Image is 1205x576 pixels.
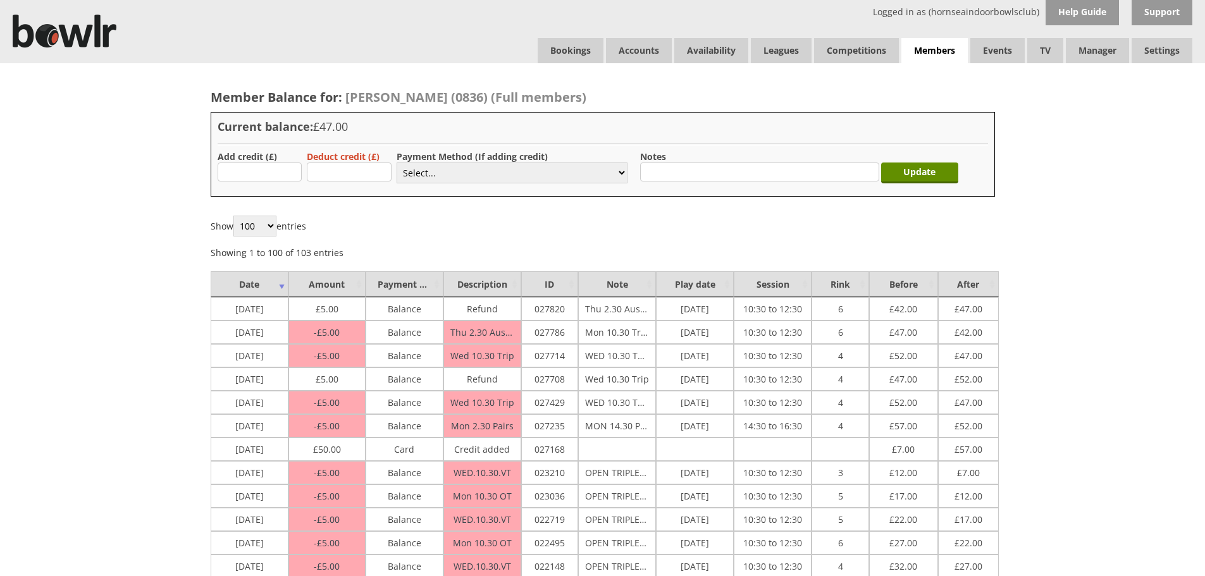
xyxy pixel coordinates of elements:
span: [PERSON_NAME] (0836) (Full members) [345,89,586,106]
span: 47.00 [955,393,982,408]
td: 023036 [521,484,578,508]
td: 10:30 to 12:30 [734,508,812,531]
td: Session : activate to sort column ascending [734,271,812,297]
td: Balance [366,367,443,391]
td: WED.10.30.VT [443,508,521,531]
td: Description : activate to sort column ascending [443,271,521,297]
a: Bookings [538,38,603,63]
td: WED 10.30 TRIPLES [578,344,656,367]
span: 42.00 [955,323,982,338]
td: 10:30 to 12:30 [734,321,812,344]
td: [DATE] [211,367,288,391]
span: 12.00 [889,463,917,479]
span: 42.00 [889,300,917,315]
span: £47.00 [313,119,348,134]
label: Show entries [211,220,306,232]
td: 4 [812,391,868,414]
h3: Current balance: [218,119,988,134]
td: 4 [812,344,868,367]
span: 50.00 [313,440,341,455]
td: 10:30 to 12:30 [734,367,812,391]
span: 57.00 [889,417,917,432]
td: Mon 2.30 Pairs [443,414,521,438]
td: 027714 [521,344,578,367]
span: 5.00 [314,350,340,362]
span: 5.00 [314,467,340,479]
span: 52.00 [955,417,982,432]
td: 10:30 to 12:30 [734,391,812,414]
td: ID : activate to sort column ascending [521,271,578,297]
td: [DATE] [656,508,734,531]
span: Accounts [606,38,672,63]
td: Amount : activate to sort column ascending [288,271,366,297]
td: 4 [812,367,868,391]
td: Rink : activate to sort column ascending [812,271,868,297]
td: WED 10.30 TRIPLES [578,391,656,414]
td: OPEN TRIPLES MON 10-30 [578,484,656,508]
a: Availability [674,38,748,63]
span: 47.00 [955,300,982,315]
a: Competitions [814,38,899,63]
span: Members [901,38,968,64]
div: Showing 1 to 100 of 103 entries [211,240,343,259]
td: 027235 [521,414,578,438]
td: [DATE] [211,344,288,367]
select: Showentries [233,216,276,236]
td: [DATE] [211,391,288,414]
label: Notes [640,150,666,162]
td: OPEN TRIPLES WED 10-30 [578,508,656,531]
span: 5.00 [314,420,340,432]
td: 022719 [521,508,578,531]
td: Refund [443,367,521,391]
span: 47.00 [955,346,982,362]
td: [DATE] [211,321,288,344]
span: 52.00 [889,393,917,408]
td: Refund [443,297,521,321]
span: 12.00 [955,487,982,502]
td: Mon 10.30 OT [443,484,521,508]
span: 5.00 [314,513,340,525]
td: 6 [812,531,868,555]
td: [DATE] [211,414,288,438]
span: 57.00 [955,440,982,455]
span: 5.00 [316,370,338,385]
td: Balance [366,344,443,367]
td: Wed 10.30 Trip [578,367,656,391]
span: 5.00 [314,396,340,408]
td: [DATE] [211,531,288,555]
td: [DATE] [211,297,288,321]
td: Balance [366,297,443,321]
td: 027168 [521,438,578,461]
td: [DATE] [211,484,288,508]
span: 17.00 [955,510,982,525]
span: 17.00 [889,487,917,502]
span: 27.00 [889,534,917,549]
td: [DATE] [656,484,734,508]
span: 52.00 [889,346,917,362]
td: 10:30 to 12:30 [734,531,812,555]
span: 47.00 [889,370,917,385]
span: 7.00 [957,463,980,479]
td: Balance [366,508,443,531]
td: [DATE] [656,391,734,414]
td: After : activate to sort column ascending [938,271,999,297]
td: 6 [812,297,868,321]
td: Balance [366,414,443,438]
td: 023210 [521,461,578,484]
span: 52.00 [955,370,982,385]
td: [DATE] [211,461,288,484]
td: 10:30 to 12:30 [734,297,812,321]
td: Date : activate to sort column ascending [211,271,288,297]
span: 47.00 [889,323,917,338]
td: [DATE] [656,344,734,367]
a: Events [970,38,1025,63]
span: 22.00 [955,534,982,549]
td: 10:30 to 12:30 [734,484,812,508]
td: OPEN TRIPLES WED 10-30 [578,461,656,484]
td: 022495 [521,531,578,555]
td: Credit added [443,438,521,461]
span: 5.00 [314,537,340,549]
td: 14:30 to 16:30 [734,414,812,438]
td: Wed 10.30 Trip [443,344,521,367]
td: Thu 2.30 Aussie [578,297,656,321]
